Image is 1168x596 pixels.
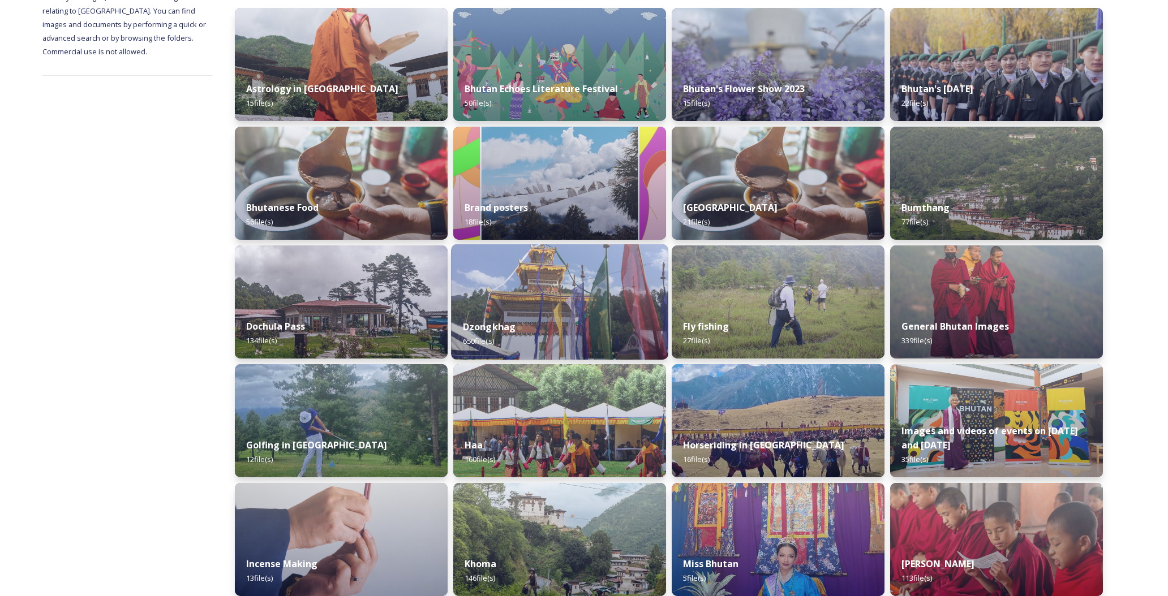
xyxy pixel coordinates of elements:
[683,335,710,345] span: 27 file(s)
[465,201,528,214] strong: Brand posters
[246,454,273,464] span: 12 file(s)
[465,454,495,464] span: 160 file(s)
[901,425,1078,451] strong: Images and videos of events on [DATE] and [DATE]
[683,454,710,464] span: 16 file(s)
[901,217,928,227] span: 77 file(s)
[890,8,1103,121] img: Bhutan%2520National%2520Day10.jpg
[246,320,305,332] strong: Dochula Pass
[901,454,928,464] span: 35 file(s)
[901,558,974,570] strong: [PERSON_NAME]
[683,201,778,214] strong: [GEOGRAPHIC_DATA]
[235,483,448,596] img: _SCH5631.jpg
[672,8,884,121] img: Bhutan%2520Flower%2520Show2.jpg
[901,201,950,214] strong: Bumthang
[235,245,448,359] img: 2022-10-01%252011.41.43.jpg
[901,573,932,583] span: 113 file(s)
[465,573,495,583] span: 146 file(s)
[235,127,448,240] img: Bumdeling%2520090723%2520by%2520Amp%2520Sripimanwat-4.jpg
[246,335,277,345] span: 134 file(s)
[683,573,706,583] span: 5 file(s)
[453,483,666,596] img: Khoma%2520130723%2520by%2520Amp%2520Sripimanwat-7.jpg
[453,8,666,121] img: Bhutan%2520Echoes7.jpg
[235,364,448,477] img: IMG_0877.jpeg
[453,364,666,477] img: Haa%2520Summer%2520Festival1.jpeg
[890,364,1103,477] img: A%2520guest%2520with%2520new%2520signage%2520at%2520the%2520airport.jpeg
[901,98,928,108] span: 22 file(s)
[453,127,666,240] img: Bhutan_Believe_800_1000_4.jpg
[451,244,668,360] img: Festival%2520Header.jpg
[672,245,884,359] img: by%2520Ugyen%2520Wangchuk14.JPG
[901,83,973,95] strong: Bhutan's [DATE]
[672,127,884,240] img: Bumdeling%2520090723%2520by%2520Amp%2520Sripimanwat-4%25202.jpg
[235,8,448,121] img: _SCH1465.jpg
[683,558,738,570] strong: Miss Bhutan
[672,364,884,477] img: Horseriding%2520in%2520Bhutan2.JPG
[901,335,932,345] span: 339 file(s)
[672,483,884,596] img: Miss%2520Bhutan%2520Tashi%2520Choden%25205.jpg
[465,558,496,570] strong: Khoma
[246,439,387,451] strong: Golfing in [GEOGRAPHIC_DATA]
[901,320,1009,332] strong: General Bhutan Images
[463,321,516,333] strong: Dzongkhag
[465,98,491,108] span: 50 file(s)
[683,217,710,227] span: 21 file(s)
[683,83,805,95] strong: Bhutan's Flower Show 2023
[683,98,710,108] span: 15 file(s)
[246,573,273,583] span: 13 file(s)
[683,320,729,332] strong: Fly fishing
[465,217,491,227] span: 18 file(s)
[246,217,273,227] span: 56 file(s)
[463,336,494,346] span: 650 file(s)
[890,127,1103,240] img: Bumthang%2520180723%2520by%2520Amp%2520Sripimanwat-20.jpg
[465,439,483,451] strong: Haa
[246,201,319,214] strong: Bhutanese Food
[890,245,1103,359] img: MarcusWestbergBhutanHiRes-23.jpg
[246,558,317,570] strong: Incense Making
[246,98,273,108] span: 15 file(s)
[465,83,618,95] strong: Bhutan Echoes Literature Festival
[683,439,844,451] strong: Horseriding in [GEOGRAPHIC_DATA]
[890,483,1103,596] img: Mongar%2520and%2520Dametshi%2520110723%2520by%2520Amp%2520Sripimanwat-9.jpg
[246,83,398,95] strong: Astrology in [GEOGRAPHIC_DATA]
